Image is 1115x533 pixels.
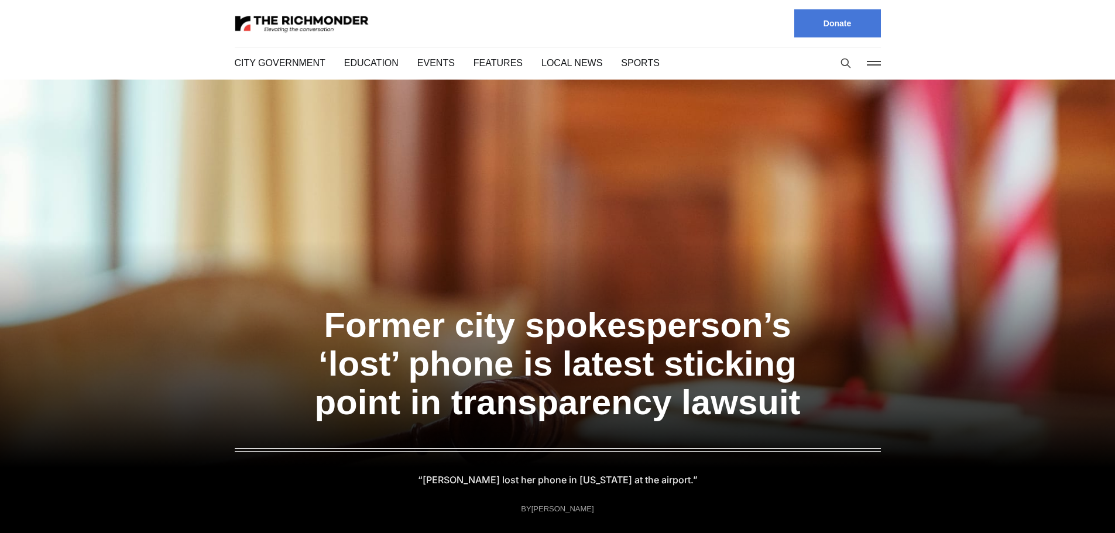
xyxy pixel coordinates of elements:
a: Donate [794,9,881,37]
p: “[PERSON_NAME] lost her phone in [US_STATE] at the airport.” [426,472,689,488]
div: By [522,504,593,513]
button: Search this site [837,54,855,72]
a: Sports [609,56,644,70]
a: Events [414,56,449,70]
iframe: portal-trigger [1016,476,1115,533]
a: Local News [532,56,590,70]
a: Education [341,56,396,70]
a: [PERSON_NAME] [530,503,593,514]
a: City Government [235,56,323,70]
a: Former city spokesperson’s ‘lost’ phone is latest sticking point in transparency lawsuit [299,262,816,427]
a: Features [468,56,513,70]
img: The Richmonder [235,13,369,34]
